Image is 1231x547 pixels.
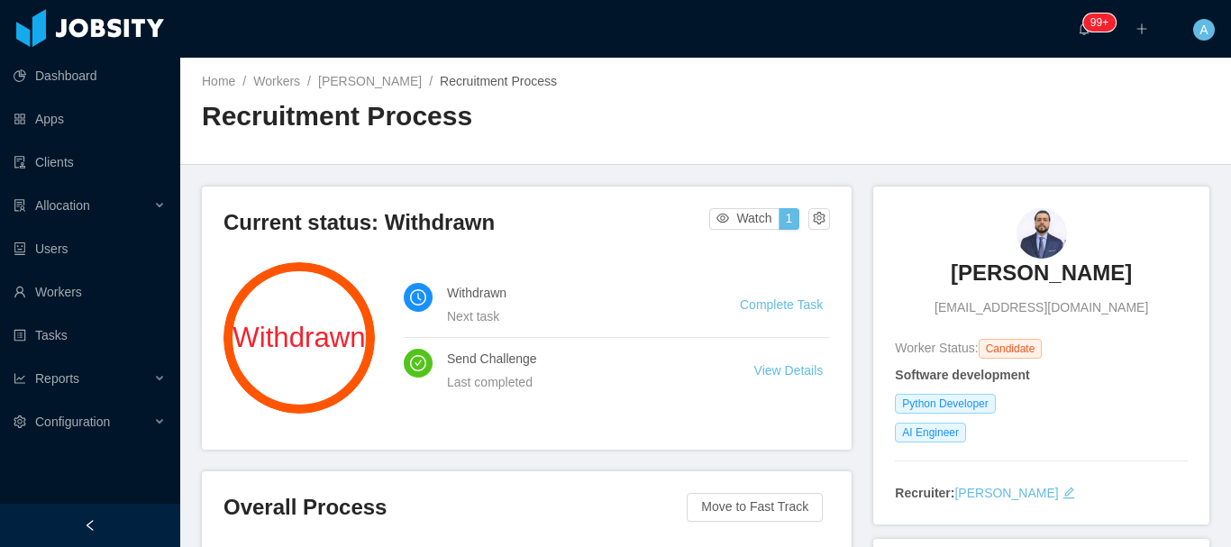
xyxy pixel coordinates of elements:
[779,208,800,230] button: 1
[14,415,26,428] i: icon: setting
[687,493,823,522] button: Move to Fast Track
[14,199,26,212] i: icon: solution
[1199,19,1208,41] span: A
[410,289,426,305] i: icon: clock-circle
[1078,23,1090,35] i: icon: bell
[318,74,422,88] a: [PERSON_NAME]
[895,423,966,442] span: AI Engineer
[447,306,697,326] div: Next task
[709,208,779,230] button: icon: eyeWatch
[14,58,166,94] a: icon: pie-chartDashboard
[1083,14,1116,32] sup: 157
[14,274,166,310] a: icon: userWorkers
[895,486,954,500] strong: Recruiter:
[202,74,235,88] a: Home
[1062,487,1075,499] i: icon: edit
[223,208,709,237] h3: Current status: Withdrawn
[954,486,1058,500] a: [PERSON_NAME]
[223,493,687,522] h3: Overall Process
[447,372,711,392] div: Last completed
[429,74,433,88] span: /
[895,368,1029,382] strong: Software development
[35,198,90,213] span: Allocation
[935,298,1148,317] span: [EMAIL_ADDRESS][DOMAIN_NAME]
[14,372,26,385] i: icon: line-chart
[740,297,823,312] a: Complete Task
[808,208,830,230] button: icon: setting
[35,371,79,386] span: Reports
[14,317,166,353] a: icon: profileTasks
[14,231,166,267] a: icon: robotUsers
[447,349,711,369] h4: Send Challenge
[307,74,311,88] span: /
[253,74,300,88] a: Workers
[754,363,824,378] a: View Details
[1017,208,1067,259] img: e3836df3-65b4-4489-9844-b8a1964c1ccb.jpeg
[14,144,166,180] a: icon: auditClients
[242,74,246,88] span: /
[202,98,706,135] h2: Recruitment Process
[895,394,995,414] span: Python Developer
[951,259,1132,287] h3: [PERSON_NAME]
[223,324,375,351] span: Withdrawn
[895,341,978,355] span: Worker Status:
[440,74,557,88] span: Recruitment Process
[1135,23,1148,35] i: icon: plus
[979,339,1043,359] span: Candidate
[410,355,426,371] i: icon: check-circle
[447,283,697,303] h4: Withdrawn
[35,415,110,429] span: Configuration
[951,259,1132,298] a: [PERSON_NAME]
[14,101,166,137] a: icon: appstoreApps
